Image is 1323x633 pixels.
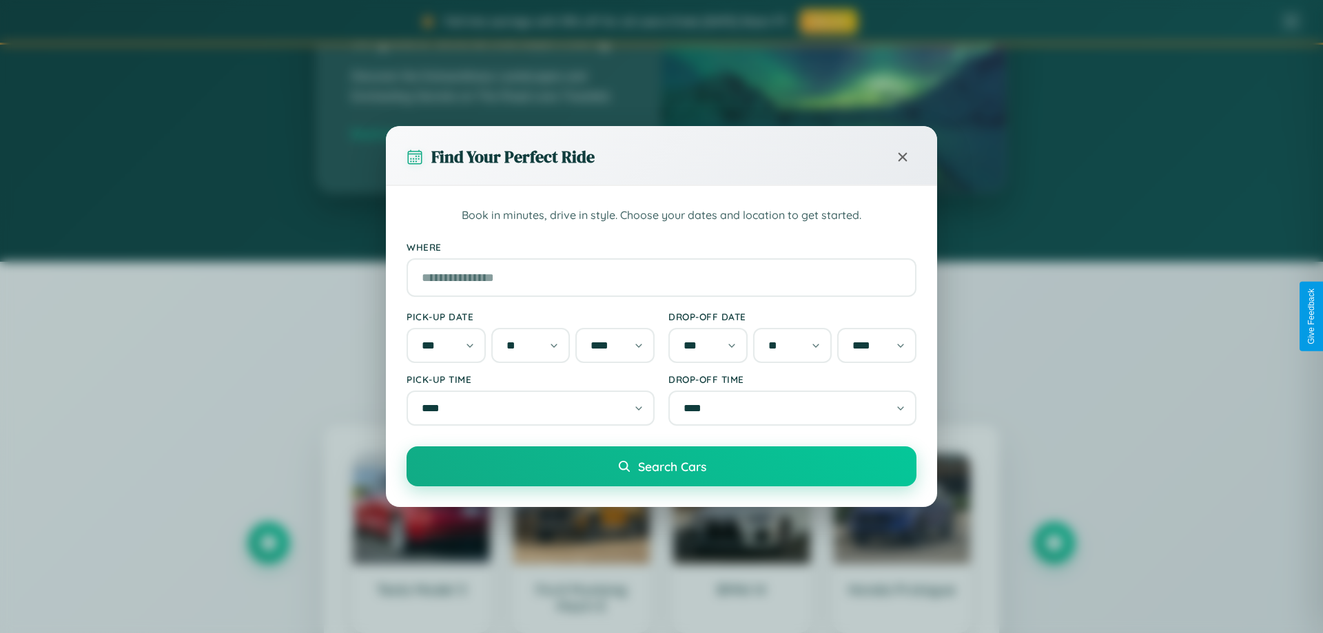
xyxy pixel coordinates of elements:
h3: Find Your Perfect Ride [431,145,595,168]
p: Book in minutes, drive in style. Choose your dates and location to get started. [407,207,916,225]
button: Search Cars [407,446,916,486]
label: Drop-off Date [668,311,916,322]
label: Where [407,241,916,253]
span: Search Cars [638,459,706,474]
label: Pick-up Time [407,373,655,385]
label: Pick-up Date [407,311,655,322]
label: Drop-off Time [668,373,916,385]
